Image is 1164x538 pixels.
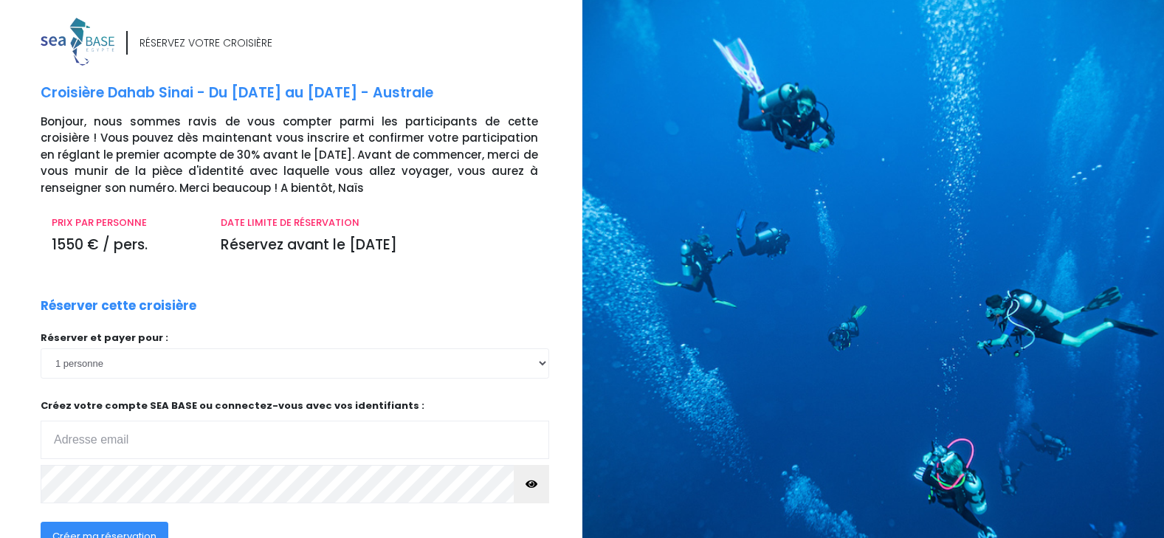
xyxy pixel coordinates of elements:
p: PRIX PAR PERSONNE [52,215,199,230]
input: Adresse email [41,421,549,459]
div: RÉSERVEZ VOTRE CROISIÈRE [140,35,272,51]
p: Réserver et payer pour : [41,331,549,345]
p: Réserver cette croisière [41,297,196,316]
p: 1550 € / pers. [52,235,199,256]
p: Bonjour, nous sommes ravis de vous compter parmi les participants de cette croisière ! Vous pouve... [41,114,571,197]
p: Réservez avant le [DATE] [221,235,537,256]
p: Croisière Dahab Sinai - Du [DATE] au [DATE] - Australe [41,83,571,104]
p: DATE LIMITE DE RÉSERVATION [221,215,537,230]
p: Créez votre compte SEA BASE ou connectez-vous avec vos identifiants : [41,399,549,460]
img: logo_color1.png [41,18,114,66]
